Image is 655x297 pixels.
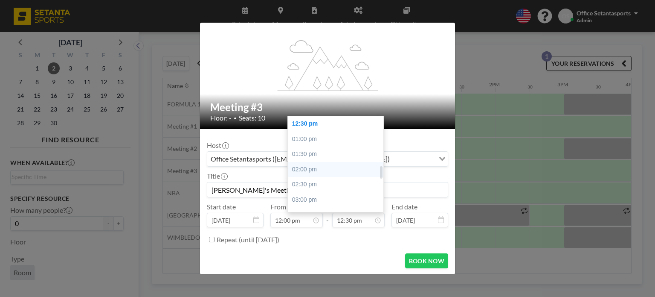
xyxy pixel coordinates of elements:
div: 03:30 pm [288,208,388,223]
input: Search for option [392,153,434,165]
div: 02:00 pm [288,162,388,177]
label: Host [207,141,228,150]
div: 03:00 pm [288,192,388,208]
input: Office's reservation [207,182,448,197]
div: 01:00 pm [288,132,388,147]
div: 01:30 pm [288,147,388,162]
span: - [326,206,329,224]
div: Search for option [207,152,448,166]
label: From [270,203,286,211]
label: Repeat (until [DATE]) [217,235,279,244]
div: 02:30 pm [288,177,388,192]
span: Seats: 10 [239,114,265,122]
span: • [234,115,237,121]
label: Title [207,172,227,180]
button: BOOK NOW [405,253,448,268]
label: End date [391,203,417,211]
h2: Meeting #3 [210,101,446,114]
span: Floor: - [210,114,232,122]
g: flex-grow: 1.2; [278,39,378,91]
label: Start date [207,203,236,211]
div: 12:30 pm [288,116,388,132]
span: Office Setantasports ([EMAIL_ADDRESS][DOMAIN_NAME]) [209,153,391,165]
